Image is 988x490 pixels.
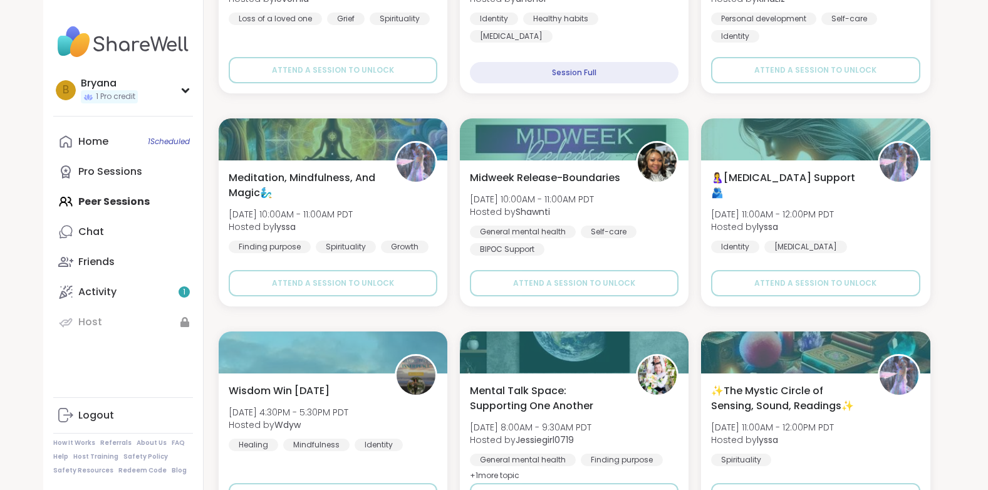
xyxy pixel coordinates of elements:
a: Host Training [73,452,118,461]
a: Chat [53,217,193,247]
a: Pro Sessions [53,157,193,187]
div: General mental health [470,226,576,238]
div: Grief [327,13,365,25]
a: Home1Scheduled [53,127,193,157]
b: lyssa [274,221,296,233]
div: Spirituality [711,454,771,466]
div: Mindfulness [283,439,350,451]
span: ✨The Mystic Circle of Sensing, Sound, Readings✨ [711,383,863,414]
button: Attend a session to unlock [470,270,679,296]
span: [DATE] 8:00AM - 9:30AM PDT [470,421,591,434]
span: Wisdom Win [DATE] [229,383,330,399]
img: Wdyw [397,356,435,395]
span: Attend a session to unlock [272,65,394,76]
span: Hosted by [711,221,834,233]
div: Friends [78,255,115,269]
span: Hosted by [470,206,594,218]
div: Spirituality [370,13,430,25]
span: Attend a session to unlock [513,278,635,289]
a: Activity1 [53,277,193,307]
a: Help [53,452,68,461]
a: FAQ [172,439,185,447]
a: Safety Policy [123,452,168,461]
div: Finding purpose [229,241,311,253]
button: Attend a session to unlock [711,57,920,83]
div: Healing [229,439,278,451]
span: [DATE] 11:00AM - 12:00PM PDT [711,421,834,434]
span: Hosted by [711,434,834,446]
div: Session Full [470,62,679,83]
b: Wdyw [274,419,301,431]
a: How It Works [53,439,95,447]
div: Home [78,135,108,149]
span: [DATE] 11:00AM - 12:00PM PDT [711,208,834,221]
div: Logout [78,409,114,422]
a: About Us [137,439,167,447]
a: Friends [53,247,193,277]
div: Identity [711,241,759,253]
div: Loss of a loved one [229,13,322,25]
div: Chat [78,225,104,239]
span: 🤱[MEDICAL_DATA] Support🫂 [711,170,863,201]
img: lyssa [397,143,435,182]
span: Mental Talk Space: Supporting One Another [470,383,622,414]
div: General mental health [470,454,576,466]
a: Blog [172,466,187,475]
img: lyssa [880,356,918,395]
div: Identity [470,13,518,25]
span: Hosted by [229,221,353,233]
span: Hosted by [229,419,348,431]
a: Host [53,307,193,337]
b: lyssa [757,221,778,233]
span: Meditation, Mindfulness, And Magic🧞‍♂️ [229,170,381,201]
b: Jessiegirl0719 [516,434,574,446]
span: Attend a session to unlock [754,65,876,76]
div: Self-care [821,13,877,25]
span: Hosted by [470,434,591,446]
img: lyssa [880,143,918,182]
span: 1 Pro credit [96,91,135,102]
div: Finding purpose [581,454,663,466]
img: ShareWell Nav Logo [53,20,193,64]
div: Spirituality [316,241,376,253]
span: 1 Scheduled [148,137,190,147]
div: BIPOC Support [470,243,544,256]
img: Jessiegirl0719 [638,356,677,395]
a: Logout [53,400,193,430]
span: Attend a session to unlock [754,278,876,289]
a: Referrals [100,439,132,447]
div: Identity [355,439,403,451]
div: [MEDICAL_DATA] [764,241,847,253]
button: Attend a session to unlock [711,270,920,296]
a: Safety Resources [53,466,113,475]
b: Shawnti [516,206,550,218]
span: [DATE] 4:30PM - 5:30PM PDT [229,406,348,419]
span: Attend a session to unlock [272,278,394,289]
div: Growth [381,241,429,253]
span: B [63,82,69,98]
a: Redeem Code [118,466,167,475]
div: Bryana [81,76,138,90]
div: Activity [78,285,117,299]
span: 1 [183,287,185,298]
button: Attend a session to unlock [229,270,437,296]
div: Identity [711,30,759,43]
div: Personal development [711,13,816,25]
b: lyssa [757,434,778,446]
button: Attend a session to unlock [229,57,437,83]
div: Host [78,315,102,329]
div: Pro Sessions [78,165,142,179]
div: Self-care [581,226,637,238]
span: [DATE] 10:00AM - 11:00AM PDT [470,193,594,206]
div: [MEDICAL_DATA] [470,30,553,43]
span: Midweek Release-Boundaries [470,170,620,185]
img: Shawnti [638,143,677,182]
span: [DATE] 10:00AM - 11:00AM PDT [229,208,353,221]
div: Healthy habits [523,13,598,25]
